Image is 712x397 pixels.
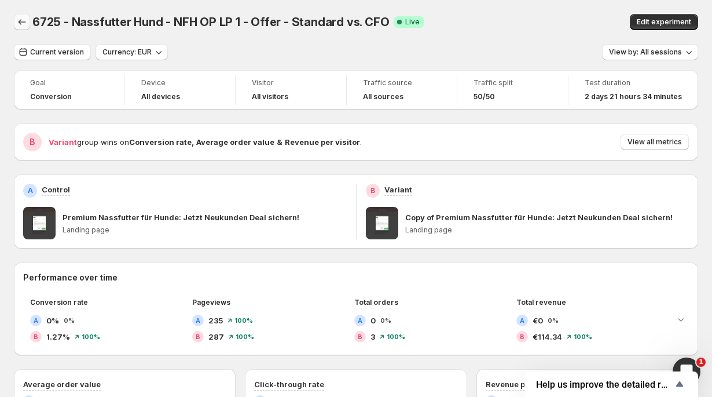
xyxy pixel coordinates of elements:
[285,137,360,147] strong: Revenue per visitor
[28,186,33,195] h2: A
[474,92,495,101] span: 50/50
[277,137,282,147] strong: &
[196,137,274,147] strong: Average order value
[536,377,687,391] button: Show survey - Help us improve the detailed report for A/B campaigns
[363,78,441,88] span: Traffic source
[82,333,100,340] span: 100%
[366,207,398,239] img: Copy of Premium Nassfutter für Hunde: Jetzt Neukunden Deal sichern!
[370,186,375,195] h2: B
[358,333,362,340] h2: B
[533,315,543,326] span: €0
[609,48,682,57] span: View by: All sessions
[254,378,324,390] h3: Click-through rate
[574,333,592,340] span: 100%
[696,358,706,367] span: 1
[196,317,200,324] h2: A
[23,272,689,283] h2: Performance over time
[23,378,101,390] h3: Average order value
[520,317,524,324] h2: A
[141,92,180,101] h4: All devices
[30,136,35,148] h2: B
[252,78,330,88] span: Visitor
[548,317,559,324] span: 0%
[474,77,552,103] a: Traffic split50/50
[96,44,168,60] button: Currency: EUR
[405,17,420,27] span: Live
[63,225,347,235] p: Landing page
[585,92,682,101] span: 2 days 21 hours 34 minutes
[585,78,682,88] span: Test duration
[516,298,566,307] span: Total revenue
[30,92,72,101] span: Conversion
[192,137,194,147] strong: ,
[363,77,441,103] a: Traffic sourceAll sources
[63,212,299,223] p: Premium Nassfutter für Hunde: Jetzt Neukunden Deal sichern!
[358,317,362,324] h2: A
[405,225,689,235] p: Landing page
[370,315,376,326] span: 0
[585,77,682,103] a: Test duration2 days 21 hours 34 minutes
[252,77,330,103] a: VisitorAll visitors
[354,298,398,307] span: Total orders
[486,378,560,390] h3: Revenue per visitor
[30,77,108,103] a: GoalConversion
[637,17,691,27] span: Edit experiment
[46,331,70,343] span: 1.27%
[208,331,224,343] span: 287
[34,317,38,324] h2: A
[46,315,59,326] span: 0%
[405,212,673,223] p: Copy of Premium Nassfutter für Hunde: Jetzt Neukunden Deal sichern!
[536,379,673,390] span: Help us improve the detailed report for A/B campaigns
[208,315,223,326] span: 235
[673,311,689,327] button: Expand chart
[102,48,152,57] span: Currency: EUR
[196,333,200,340] h2: B
[64,317,75,324] span: 0%
[49,137,77,147] span: Variant
[30,298,88,307] span: Conversion rate
[141,77,219,103] a: DeviceAll devices
[234,317,253,324] span: 100%
[630,14,698,30] button: Edit experiment
[380,317,391,324] span: 0%
[141,78,219,88] span: Device
[42,184,70,195] p: Control
[49,137,362,147] span: group wins on .
[384,184,412,195] p: Variant
[14,44,91,60] button: Current version
[23,207,56,239] img: Premium Nassfutter für Hunde: Jetzt Neukunden Deal sichern!
[627,137,682,147] span: View all metrics
[14,14,30,30] button: Back
[34,333,38,340] h2: B
[602,44,698,60] button: View by: All sessions
[236,333,254,340] span: 100%
[370,331,375,343] span: 3
[252,92,288,101] h4: All visitors
[192,298,230,307] span: Pageviews
[673,358,700,385] iframe: Intercom live chat
[387,333,405,340] span: 100%
[32,15,389,29] span: 6725 - Nassfutter Hund - NFH OP LP 1 - Offer - Standard vs. CFO
[520,333,524,340] h2: B
[621,134,689,150] button: View all metrics
[129,137,192,147] strong: Conversion rate
[533,331,562,343] span: €114.34
[30,48,84,57] span: Current version
[474,78,552,88] span: Traffic split
[363,92,403,101] h4: All sources
[30,78,108,88] span: Goal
